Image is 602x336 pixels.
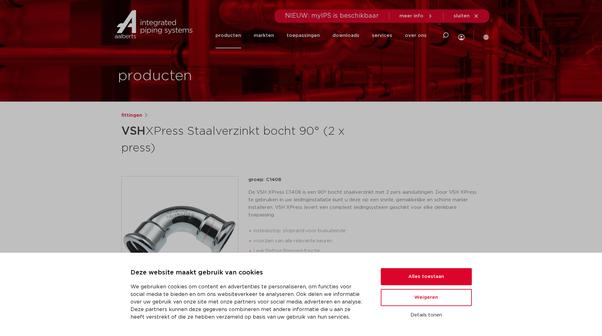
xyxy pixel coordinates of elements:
[131,283,366,321] p: We gebruiken cookies om content en advertenties te personaliseren, om functies voor social media ...
[248,176,481,184] p: groep: C1408
[216,23,241,48] a: producten
[253,236,481,246] li: voorzien van alle relevante keuren
[381,268,472,285] button: Alles toestaan
[287,23,320,48] a: toepassingen
[118,66,192,86] h1: producten
[453,14,470,18] span: sluiten
[121,112,142,119] a: fittingen
[253,226,481,236] li: insteekstop: stoprand voor buisuiteinde
[285,13,379,19] span: NIEUW: myIPS is beschikbaar
[122,176,238,292] img: Product Image for VSH XPress Staalverzinkt bocht 90° (2 x press)
[121,126,145,137] strong: VSH
[216,23,427,48] nav: Menu
[405,23,427,48] a: over ons
[332,23,359,48] a: downloads
[458,21,465,50] div: my IPS
[381,289,472,306] button: Weigeren
[372,23,392,48] a: services
[453,13,479,19] a: sluiten
[254,23,274,48] a: markten
[131,268,366,278] p: Deze website maakt gebruik van cookies
[253,246,481,256] li: Leak Before Pressed-functie
[381,310,472,321] button: Details tonen
[121,122,359,156] h1: XPress Staalverzinkt bocht 90° (2 x press)
[399,13,433,19] a: meer info
[399,14,423,18] span: meer info
[248,189,481,219] p: De VSH XPress C1408 is een 90º bocht staalverzinkt met 2 pers aansluitingen. Door VSH XPress te g...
